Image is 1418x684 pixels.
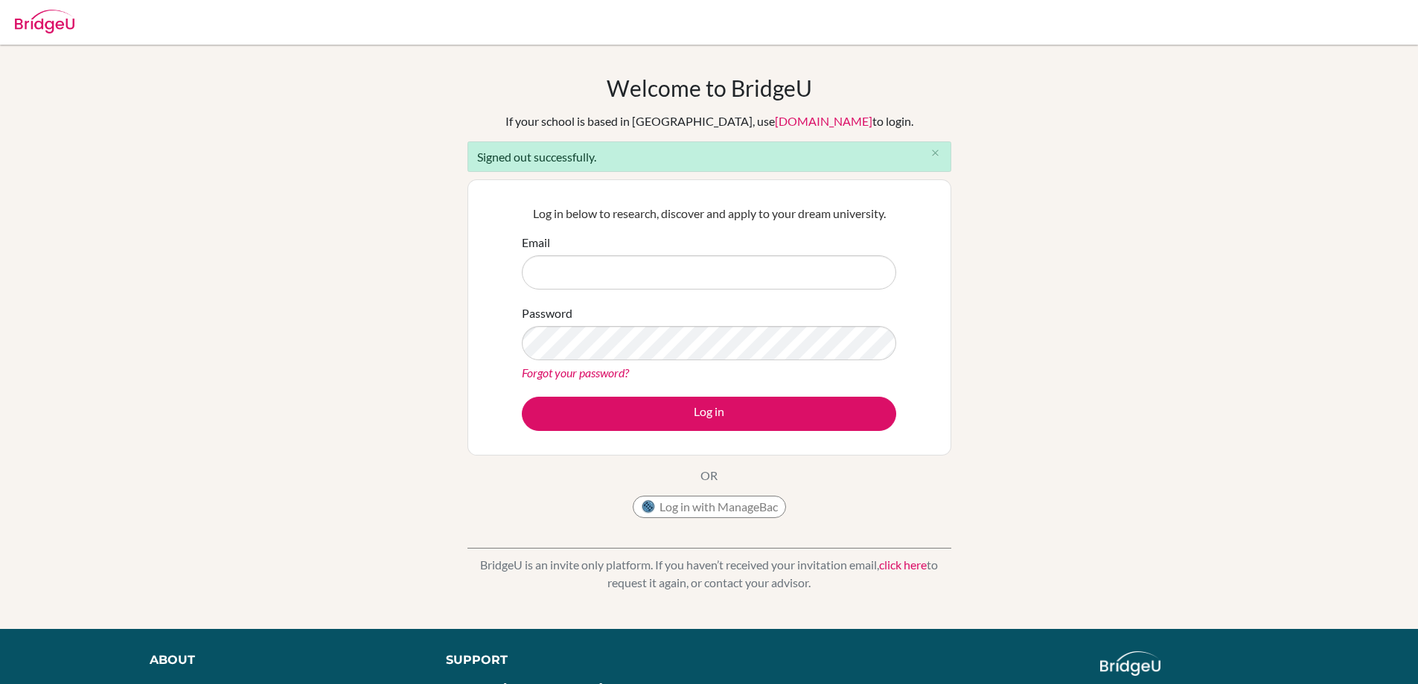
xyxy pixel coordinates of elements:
[505,112,913,130] div: If your school is based in [GEOGRAPHIC_DATA], use to login.
[921,142,951,164] button: Close
[700,467,718,485] p: OR
[1100,651,1160,676] img: logo_white@2x-f4f0deed5e89b7ecb1c2cc34c3e3d731f90f0f143d5ea2071677605dd97b5244.png
[467,141,951,172] div: Signed out successfully.
[522,205,896,223] p: Log in below to research, discover and apply to your dream university.
[775,114,872,128] a: [DOMAIN_NAME]
[467,556,951,592] p: BridgeU is an invite only platform. If you haven’t received your invitation email, to request it ...
[607,74,812,101] h1: Welcome to BridgeU
[879,557,927,572] a: click here
[522,304,572,322] label: Password
[930,147,941,159] i: close
[522,234,550,252] label: Email
[15,10,74,33] img: Bridge-U
[522,397,896,431] button: Log in
[150,651,412,669] div: About
[446,651,692,669] div: Support
[633,496,786,518] button: Log in with ManageBac
[522,365,629,380] a: Forgot your password?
